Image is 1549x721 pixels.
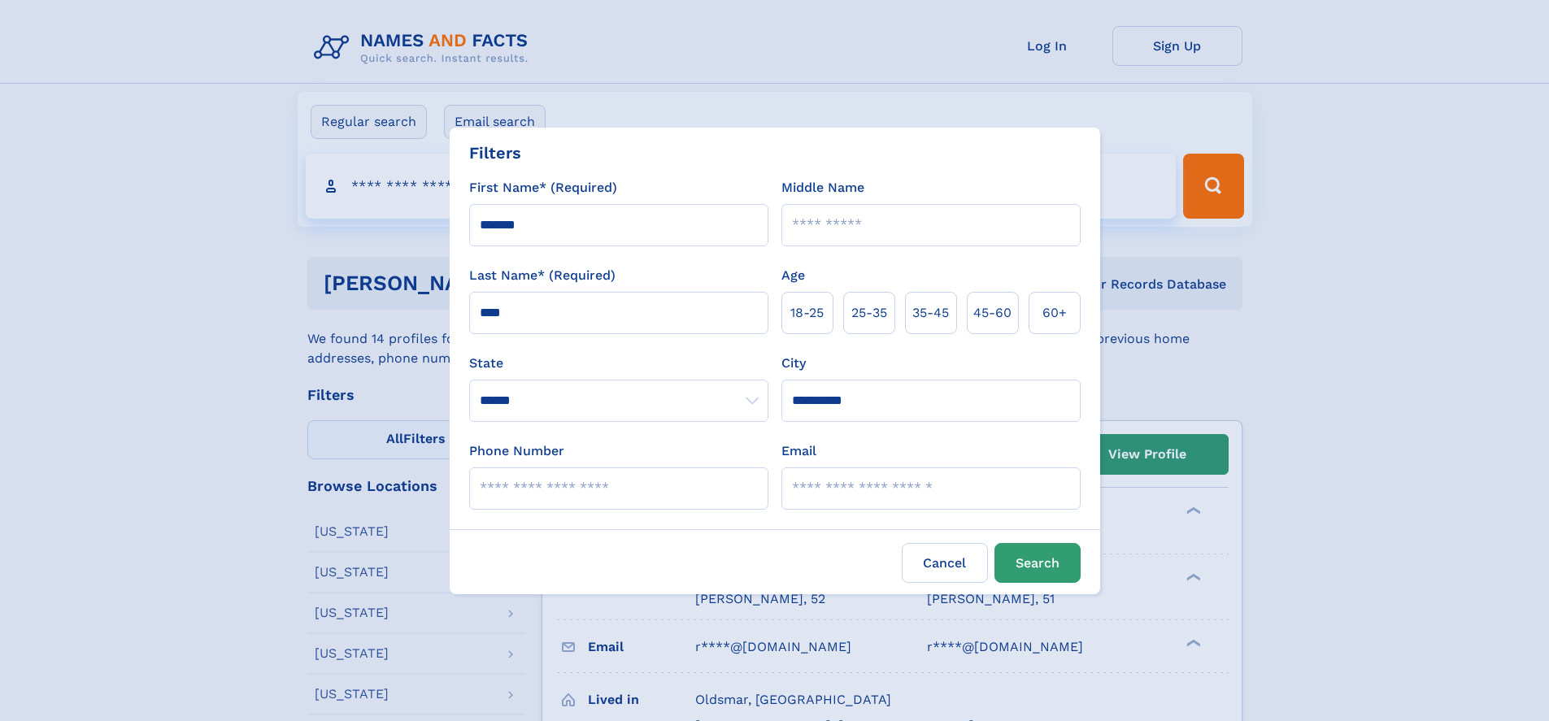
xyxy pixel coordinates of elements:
label: City [781,354,806,373]
span: 35‑45 [912,303,949,323]
label: Email [781,441,816,461]
label: First Name* (Required) [469,178,617,198]
label: Cancel [902,543,988,583]
label: Age [781,266,805,285]
label: State [469,354,768,373]
span: 60+ [1042,303,1067,323]
span: 18‑25 [790,303,824,323]
label: Last Name* (Required) [469,266,616,285]
label: Phone Number [469,441,564,461]
button: Search [994,543,1081,583]
span: 25‑35 [851,303,887,323]
label: Middle Name [781,178,864,198]
span: 45‑60 [973,303,1012,323]
div: Filters [469,141,521,165]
